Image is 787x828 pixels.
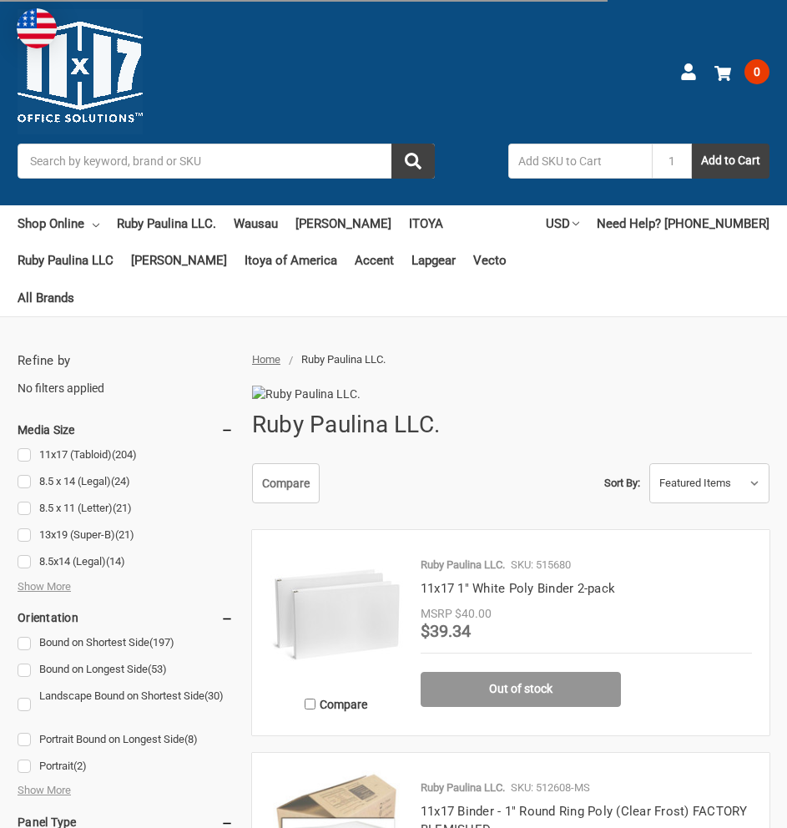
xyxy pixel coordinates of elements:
span: Show More [18,578,71,595]
img: 11x17.com [18,9,143,134]
a: USD [546,205,579,242]
a: Ruby Paulina LLC [18,242,114,279]
span: $40.00 [455,607,492,620]
a: [PERSON_NAME] [295,205,391,242]
span: (8) [184,733,198,745]
label: Sort By: [604,471,640,496]
h1: Ruby Paulina LLC. [252,403,440,447]
a: Portrait [18,755,234,778]
a: Wausau [234,205,278,242]
a: Bound on Shortest Side [18,632,234,654]
img: 11x17 1" White Poly Binder 2-pack [270,548,403,681]
a: Shop Online [18,205,99,242]
p: Ruby Paulina LLC. [421,557,505,573]
a: Portrait Bound on Longest Side [18,729,234,751]
a: 8.5x14 (Legal) [18,551,234,573]
span: (14) [106,555,125,568]
span: Show More [18,782,71,799]
input: Add SKU to Cart [508,144,652,179]
span: 0 [744,59,769,84]
h5: Refine by [18,351,234,371]
a: 8.5 x 14 (Legal) [18,471,234,493]
a: Bound on Longest Side [18,659,234,681]
a: Landscape Bound on Shortest Side [18,685,234,724]
img: duty and tax information for United States [17,8,57,48]
a: 13x19 (Super-B) [18,524,234,547]
span: (24) [111,475,130,487]
img: Ruby Paulina LLC. [252,386,411,403]
a: 8.5 x 11 (Letter) [18,497,234,520]
a: Vecto [473,242,507,279]
span: (21) [115,528,134,541]
span: (30) [204,689,224,702]
span: (53) [148,663,167,675]
a: ITOYA [409,205,443,242]
p: SKU: 515680 [511,557,571,573]
a: 11x17 (Tabloid) [18,444,234,467]
span: (21) [113,502,132,514]
a: Ruby Paulina LLC. [117,205,216,242]
div: MSRP [421,605,452,623]
h5: Media Size [18,420,234,440]
a: Lapgear [411,242,456,279]
span: Ruby Paulina LLC. [301,353,386,366]
a: Compare [252,463,320,503]
button: Add to Cart [692,144,769,179]
a: Itoya of America [245,242,337,279]
h5: Orientation [18,608,234,628]
span: $39.34 [421,621,471,641]
a: [PERSON_NAME] [131,242,227,279]
input: Search by keyword, brand or SKU [18,144,435,179]
label: Compare [270,690,403,718]
a: 0 [714,50,769,93]
div: No filters applied [18,351,234,396]
a: Need Help? [PHONE_NUMBER] [597,205,769,242]
span: (2) [73,760,87,772]
span: (204) [112,448,137,461]
span: (197) [149,636,174,649]
a: Out of stock [421,672,621,707]
a: Accent [355,242,394,279]
a: All Brands [18,280,74,316]
a: 11x17 1" White Poly Binder 2-pack [421,581,615,596]
a: Home [252,353,280,366]
input: Compare [305,699,315,709]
